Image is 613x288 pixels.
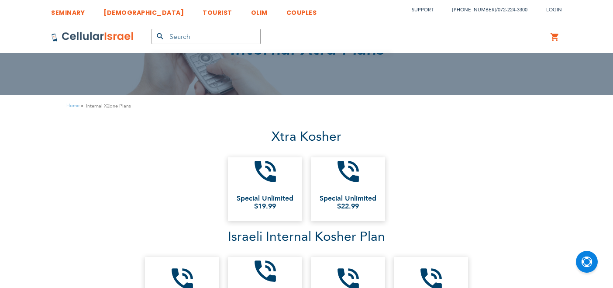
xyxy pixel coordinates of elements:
[103,2,184,18] a: [DEMOGRAPHIC_DATA]
[237,194,293,210] span: Special Unlimited $19.99
[311,157,385,221] a: phone_in_talk Special Unlimited$22.99
[86,102,131,110] strong: Internal X2one Plans
[498,7,527,13] a: 072-224-3300
[334,157,362,186] i: phone_in_talk
[444,3,527,16] li: /
[152,29,261,44] input: Search
[286,2,317,18] a: COUPLES
[66,102,79,109] a: Home
[320,194,376,210] span: Special Unlimited $22.99
[203,2,232,18] a: TOURIST
[228,157,302,221] a: phone_in_talk Special Unlimited$19.99
[251,2,268,18] a: OLIM
[412,7,434,13] a: Support
[546,7,562,13] span: Login
[452,7,496,13] a: [PHONE_NUMBER]
[51,2,85,18] a: SEMINARY
[251,257,279,285] i: phone_in_talk
[7,125,606,149] p: Xtra Kosher
[251,157,279,186] i: phone_in_talk
[53,226,560,249] p: Israeli Internal Kosher Plan
[51,31,134,42] img: Cellular Israel Logo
